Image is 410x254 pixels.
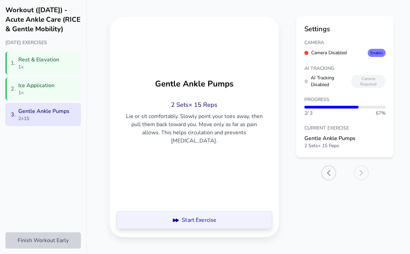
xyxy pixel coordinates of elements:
[368,49,386,57] button: Enable
[5,5,81,34] h1: Workout ([DATE]) - Acute Ankle Care (RICE & Gentle Mobility)
[123,112,265,145] p: Lie or sit comfortably. Slowly point your toes away, then pull them back toward you. Move only as...
[18,90,55,96] div: 1 ×
[304,24,386,34] h2: Settings
[304,125,386,132] h3: Current Exercise
[376,110,386,117] span: 67 %
[304,134,386,142] div: Gentle Ankle Pumps
[304,142,386,149] div: 2 Sets × 15 Reps
[5,77,81,100] button: 2.Ice Application1×
[304,39,386,46] h3: Camera
[5,39,81,46] div: [DATE] Exercises
[18,81,55,90] div: Ice Application
[311,50,347,56] span: Camera Disabled
[18,64,59,71] div: 1 ×
[18,107,69,115] div: Gentle Ankle Pumps
[18,115,69,122] div: 2 × 15
[304,110,312,117] span: 2 / 3
[5,52,81,75] button: 1.Rest & Elevation1×
[155,78,234,89] h2: Gentle Ankle Pumps
[11,59,16,67] div: 1 .
[304,96,386,103] h3: Progress
[123,100,265,110] p: 2 Sets × 15 Reps
[5,232,81,249] button: Finish Workout Early
[118,211,271,229] button: Start Exercise
[18,56,59,64] div: Rest & Elevation
[351,75,386,88] button: Camera Required
[311,75,351,88] span: AI Tracking Disabled
[11,85,16,93] div: 2 .
[304,65,386,72] h3: AI Tracking
[5,103,81,126] button: 3.Gentle Ankle Pumps2×15
[11,111,16,119] div: 3 .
